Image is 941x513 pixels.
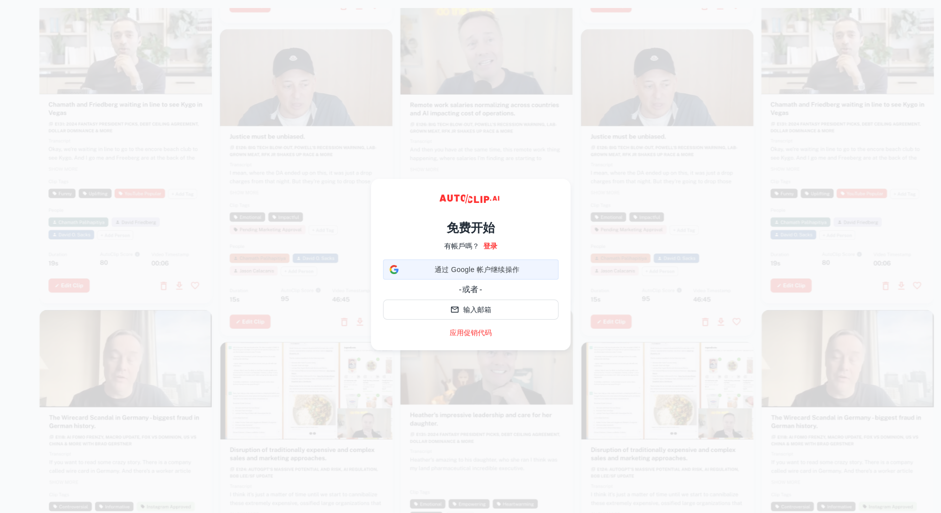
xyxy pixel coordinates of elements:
font: 通过 Google 帐户继续操作 [435,266,519,274]
font: 输入邮箱 [463,306,491,314]
font: 免费开始 [447,220,495,234]
font: 应用促销代码 [450,329,492,337]
font: 登录 [483,242,497,250]
a: 登录 [483,240,497,251]
font: 有帳戶嗎？ [444,242,479,250]
button: 输入邮箱 [383,300,558,320]
font: - 或者 - [459,285,482,294]
div: 通过 Google 帐户继续操作 [383,260,558,280]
